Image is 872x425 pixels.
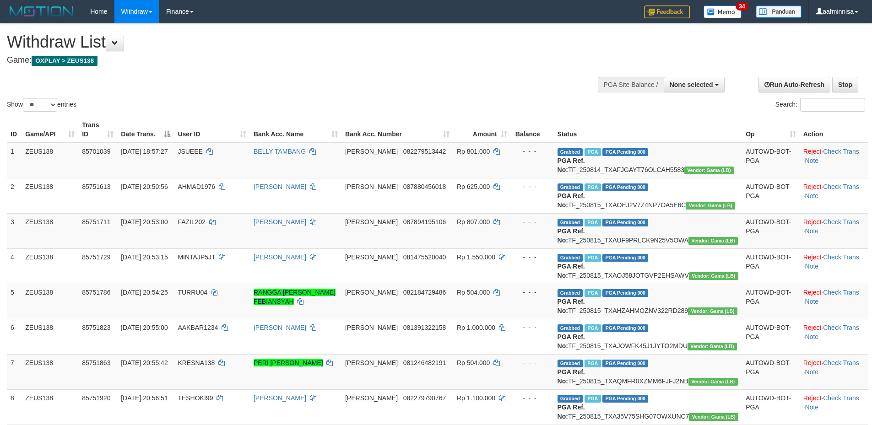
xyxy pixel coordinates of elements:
th: Date Trans.: activate to sort column descending [117,117,174,143]
a: Note [805,368,819,376]
img: Feedback.jpg [644,5,690,18]
span: Copy 081391322158 to clipboard [403,324,446,331]
a: Check Trans [823,324,859,331]
div: - - - [515,182,550,191]
h4: Game: [7,56,572,65]
span: Copy 081475520040 to clipboard [403,253,446,261]
span: [DATE] 20:55:00 [121,324,168,331]
span: Rp 801.000 [457,148,490,155]
a: Check Trans [823,148,859,155]
span: Marked by aafanarl [585,289,601,297]
td: 2 [7,178,22,213]
span: OXPLAY > ZEUS138 [32,56,97,66]
td: TF_250815_TXAQMFR0XZMM6FJFJ2NB [554,354,742,389]
span: TURRU04 [178,289,207,296]
span: Grabbed [558,148,583,156]
span: Vendor URL: https://dashboard.q2checkout.com/secure [688,237,738,245]
span: PGA Pending [602,254,648,262]
button: None selected [664,77,725,92]
label: Show entries [7,98,76,112]
a: Note [805,333,819,340]
a: PERI [PERSON_NAME] [254,359,323,366]
div: - - - [515,358,550,367]
span: Marked by aafanarl [585,254,601,262]
td: TF_250815_TXAJOWFK45J1JYTO2MDU [554,319,742,354]
td: TF_250815_TXA35V75SHG07OWXUNC7 [554,389,742,425]
a: Check Trans [823,253,859,261]
span: PGA Pending [602,289,648,297]
span: Rp 504.000 [457,359,490,366]
div: - - - [515,147,550,156]
a: Reject [803,324,822,331]
div: - - - [515,217,550,226]
td: TF_250815_TXAOJ58JOTGVP2EHSAWV [554,248,742,284]
input: Search: [800,98,865,112]
span: [PERSON_NAME] [345,359,398,366]
td: AUTOWD-BOT-PGA [742,319,799,354]
th: User ID: activate to sort column ascending [174,117,250,143]
td: · · [800,389,868,425]
span: PGA Pending [602,148,648,156]
a: [PERSON_NAME] [254,394,306,402]
span: Grabbed [558,360,583,367]
td: ZEUS138 [22,389,78,425]
a: BELLY TAMBANG [254,148,306,155]
a: Note [805,157,819,164]
td: ZEUS138 [22,284,78,319]
span: 85751863 [82,359,110,366]
span: PGA Pending [602,219,648,226]
td: · · [800,178,868,213]
td: · · [800,284,868,319]
span: Copy 087894195106 to clipboard [403,218,446,226]
a: [PERSON_NAME] [254,218,306,226]
td: 5 [7,284,22,319]
td: · · [800,143,868,178]
td: 6 [7,319,22,354]
td: ZEUS138 [22,354,78,389]
span: Copy 082279790767 to clipboard [403,394,446,402]
a: Reject [803,359,822,366]
a: RANGGA [PERSON_NAME] FEBIANSYAH [254,289,336,305]
span: Marked by aafanarl [585,148,601,156]
span: 85751920 [82,394,110,402]
span: Vendor URL: https://dashboard.q2checkout.com/secure [689,272,738,280]
th: Game/API: activate to sort column ascending [22,117,78,143]
span: Marked by aafanarl [585,395,601,403]
div: PGA Site Balance / [598,77,664,92]
a: Check Trans [823,183,859,190]
td: ZEUS138 [22,143,78,178]
span: Copy 081246482191 to clipboard [403,359,446,366]
a: Run Auto-Refresh [758,77,830,92]
b: PGA Ref. No: [558,192,585,209]
span: [DATE] 20:56:51 [121,394,168,402]
span: Copy 087880456018 to clipboard [403,183,446,190]
th: Bank Acc. Number: activate to sort column ascending [341,117,453,143]
img: panduan.png [756,5,802,18]
span: 85751729 [82,253,110,261]
span: MINTAJP5JT [178,253,215,261]
img: Button%20Memo.svg [704,5,742,18]
b: PGA Ref. No: [558,333,585,350]
td: AUTOWD-BOT-PGA [742,178,799,213]
a: Note [805,298,819,305]
td: · · [800,354,868,389]
span: Grabbed [558,183,583,191]
a: Note [805,403,819,411]
a: Reject [803,253,822,261]
td: AUTOWD-BOT-PGA [742,213,799,248]
td: · · [800,248,868,284]
span: Marked by aafanarl [585,360,601,367]
a: Reject [803,394,822,402]
span: [PERSON_NAME] [345,394,398,402]
b: PGA Ref. No: [558,263,585,279]
b: PGA Ref. No: [558,157,585,173]
span: Marked by aafanarl [585,324,601,332]
td: TF_250815_TXAUF9PRLCK9N25V5OWA [554,213,742,248]
th: Balance [511,117,554,143]
td: · · [800,213,868,248]
span: [DATE] 18:57:27 [121,148,168,155]
td: ZEUS138 [22,319,78,354]
td: · · [800,319,868,354]
span: PGA Pending [602,324,648,332]
th: Status [554,117,742,143]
